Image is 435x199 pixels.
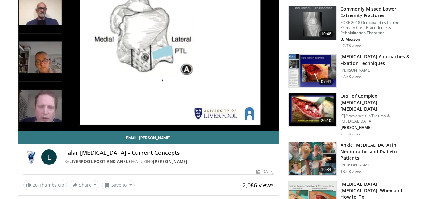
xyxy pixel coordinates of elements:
img: 553c0fcc-025f-46a8-abd3-2bc504dbb95e.150x105_q85_crop-smart_upscale.jpg [289,142,336,176]
button: Share [70,180,100,190]
img: 473b5e14-8287-4df3-9ec5-f9baf7e98445.150x105_q85_crop-smart_upscale.jpg [289,93,336,127]
p: [PERSON_NAME] [341,163,413,168]
p: 42.7K views [341,43,362,48]
a: L [41,149,57,165]
span: 20:10 [319,117,334,124]
h4: Talar [MEDICAL_DATA] - Current Concepts [64,149,274,156]
a: Liverpool Foot and Ankle [69,159,131,164]
p: 22.3K views [341,74,362,79]
p: ICJR Advances in Trauma & [MEDICAL_DATA] [341,114,413,124]
p: [PERSON_NAME] [341,68,413,73]
a: 20:10 ORIF of Complex [MEDICAL_DATA] [MEDICAL_DATA] ICJR Advances in Trauma & [MEDICAL_DATA] [PER... [288,93,413,137]
p: 13.6K views [341,169,362,174]
span: 07:41 [319,78,334,85]
a: 10:48 Commonly Missed Lower Extremity Fractures FORE 2018 Orthopaedics for the Primary Care Pract... [288,6,413,48]
span: 19:34 [319,166,334,173]
div: [DATE] [256,169,274,174]
img: Liverpool Foot and Ankle [23,149,39,165]
p: 21.5K views [341,132,362,137]
a: Email [PERSON_NAME] [18,131,279,144]
h3: ORIF of Complex [MEDICAL_DATA] [MEDICAL_DATA] [341,93,413,112]
img: 4aa379b6-386c-4fb5-93ee-de5617843a87.150x105_q85_crop-smart_upscale.jpg [289,6,336,40]
a: 26 Thumbs Up [23,180,67,190]
span: 26 [33,182,38,188]
h3: Commonly Missed Lower Extremity Fractures [341,6,413,19]
a: 19:34 Ankle [MEDICAL_DATA] in Neuropathic and Diabetic Patients [PERSON_NAME] 13.6K views [288,142,413,176]
span: 2,086 views [242,181,274,189]
button: Save to [102,180,135,190]
span: 10:48 [319,31,334,37]
p: [PERSON_NAME] [341,125,413,130]
p: FORE 2018 Orthopaedics for the Primary Care Practitioner & Rehabilitation Therapist [341,20,413,35]
a: 07:41 [MEDICAL_DATA] Approaches & Fixation Techniques [PERSON_NAME] 22.3K views [288,54,413,88]
img: a62318ec-2188-4613-ae5d-84e3ab2d8b19.150x105_q85_crop-smart_upscale.jpg [289,54,336,87]
p: B. Maxson [341,37,413,42]
a: [PERSON_NAME] [153,159,187,164]
div: By FEATURING [64,159,274,164]
h3: Ankle [MEDICAL_DATA] in Neuropathic and Diabetic Patients [341,142,413,161]
h3: [MEDICAL_DATA] Approaches & Fixation Techniques [341,54,413,66]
